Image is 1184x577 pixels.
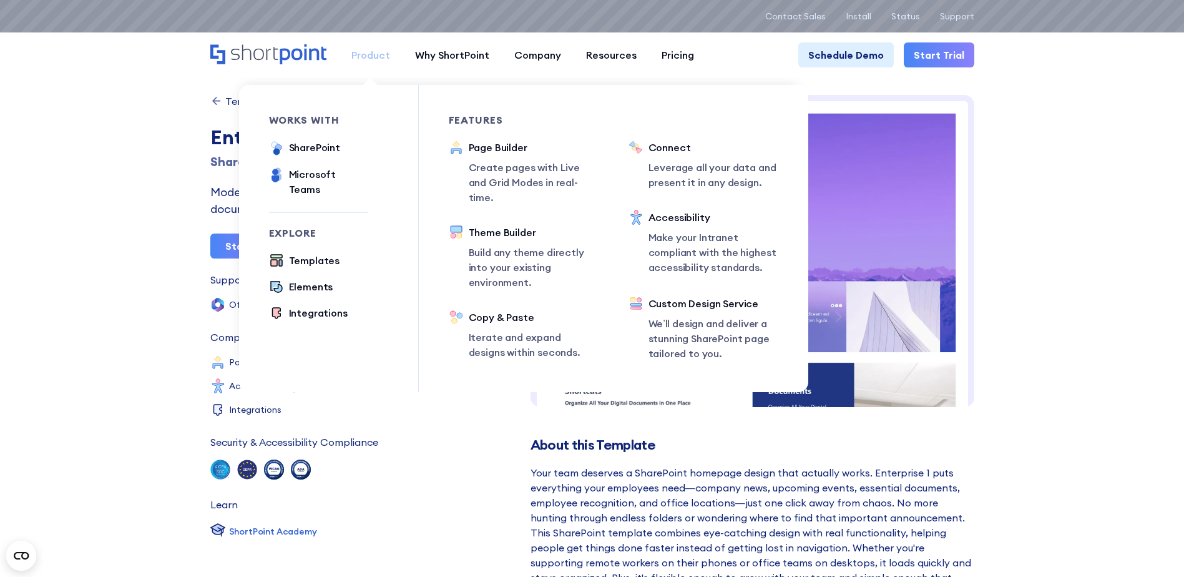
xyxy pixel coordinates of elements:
[210,522,317,541] a: ShortPoint Academy
[629,210,778,276] a: AccessibilityMake your Intranet compliant with the highest accessibility standards.
[904,42,974,67] a: Start Trial
[1122,517,1184,577] div: Csevegés widget
[765,11,826,21] a: Contact Sales
[662,47,694,62] div: Pricing
[210,460,230,480] img: soc 2
[269,115,368,125] div: works with
[229,525,317,538] div: ShortPoint Academy
[269,140,340,157] a: SharePoint
[648,296,778,311] div: Custom Design Service
[289,305,348,320] div: Integrations
[229,358,281,367] div: Page Builder
[449,225,599,290] a: Theme BuilderBuild any theme directly into your existing environment.
[891,11,920,21] a: Status
[648,160,778,190] p: Leverage all your data and present it in any design.
[449,115,599,125] div: Features
[225,96,276,106] div: Templates
[449,310,599,360] a: Copy & PasteIterate and expand designs within seconds.
[415,47,489,62] div: Why ShortPoint
[1122,517,1184,577] iframe: Chat Widget
[469,310,599,325] div: Copy & Paste
[514,47,561,62] div: Company
[269,279,333,295] a: Elements
[229,382,281,390] div: Accessibility
[210,332,290,342] div: Compatible with
[210,275,254,285] div: Supports
[469,330,599,360] p: Iterate and expand designs within seconds.
[649,42,707,67] a: Pricing
[798,42,894,67] a: Schedule Demo
[269,305,348,322] a: Integrations
[289,253,340,268] div: Templates
[269,253,340,269] a: Templates
[229,405,281,414] div: Integrations
[210,44,326,66] a: Home
[210,95,276,107] a: Templates
[648,316,778,361] p: We’ll design and deliver a stunning SharePoint page tailored to you.
[629,296,778,362] a: Custom Design ServiceWe’ll design and deliver a stunning SharePoint page tailored to you.
[269,167,368,197] a: Microsoft Teams
[289,140,340,155] div: SharePoint
[449,140,599,205] a: Page BuilderCreate pages with Live and Grid Modes in real-time.
[629,140,778,190] a: ConnectLeverage all your data and present it in any design.
[940,11,974,21] a: Support
[289,279,333,294] div: Elements
[210,234,324,259] a: Start a Free Trial
[648,230,778,275] p: Make your Intranet compliant with the highest accessibility standards.
[210,122,448,152] div: Enterprise 1
[846,11,871,21] a: Install
[648,210,778,225] div: Accessibility
[648,140,778,155] div: Connect
[469,160,599,205] p: Create pages with Live and Grid Modes in real-time.
[469,140,599,155] div: Page Builder
[403,42,502,67] a: Why ShortPoint
[210,152,448,171] h1: SharePoint Homepage Design
[339,42,403,67] a: Product
[469,245,599,290] p: Build any theme directly into your existing environment.
[502,42,574,67] a: Company
[289,167,368,197] div: Microsoft Teams
[6,541,36,571] button: Open CMP widget
[229,300,275,309] div: Office 365
[351,47,390,62] div: Product
[210,500,238,510] div: Learn
[586,47,637,62] div: Resources
[269,228,368,238] div: Explore
[574,42,649,67] a: Resources
[531,437,974,453] h2: About this Template
[469,225,599,240] div: Theme Builder
[210,437,378,447] div: Security & Accessibility Compliance
[210,184,448,217] div: Modern intranet homepage for news, documents, and events.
